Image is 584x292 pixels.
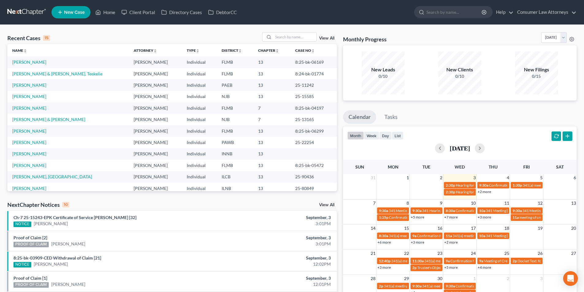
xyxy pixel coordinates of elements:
div: Open Intercom Messenger [563,271,578,286]
div: 10 [62,202,69,207]
td: Individual [182,68,217,79]
span: 10a [479,233,485,238]
a: [PERSON_NAME] [12,163,46,168]
a: [PERSON_NAME] & [PERSON_NAME], Teekelie [12,71,102,76]
a: [PERSON_NAME] [51,241,85,247]
div: September, 3 [229,275,331,281]
h3: Monthly Progress [343,36,387,43]
i: unfold_more [311,49,315,53]
div: September, 3 [229,214,331,221]
span: Confirmation Hearing for [PERSON_NAME] & [PERSON_NAME] [389,215,492,220]
a: Calendar [343,110,376,124]
a: Directory Cases [158,7,205,18]
span: 341(a) meeting for [PERSON_NAME] [424,259,483,263]
span: 9:30a [479,183,488,188]
td: 8:25-bk-05472 [290,160,337,171]
span: Mon [388,164,399,169]
td: [PERSON_NAME] [129,183,182,194]
td: 8:24-bk-01774 [290,68,337,79]
span: 1:30p [513,183,522,188]
a: [PERSON_NAME] [12,105,46,111]
span: 9:30a [446,284,455,288]
span: Confirmation Hearing [PERSON_NAME] [456,208,520,213]
span: Confirmation Hearing [PERSON_NAME] [489,183,554,188]
a: Help [493,7,513,18]
span: 30 [437,275,443,282]
a: Tasks [379,110,403,124]
i: unfold_more [238,49,242,53]
span: 17 [470,225,476,232]
span: 2:30p [446,183,455,188]
td: 25-80849 [290,183,337,194]
td: 8:25-bk-06169 [290,56,337,68]
span: 341(a) meeting for [PERSON_NAME] [422,284,481,288]
span: 11a [513,215,519,220]
td: 25-13165 [290,114,337,125]
a: Home [92,7,118,18]
td: NJB [217,114,253,125]
a: +5 more [444,265,458,270]
span: 11a [446,233,452,238]
span: 2:30p [446,190,455,194]
td: 13 [253,56,290,68]
td: 13 [253,183,290,194]
a: 8:25-bk-03909-CED Withdrawal of Claim [21] [13,255,101,260]
a: Chapterunfold_more [258,48,279,53]
td: Individual [182,137,217,148]
td: 25-11242 [290,79,337,91]
span: 341(a) meeting for [PERSON_NAME] [PERSON_NAME], Jr. [389,233,483,238]
span: Docket Text: for [PERSON_NAME] [517,259,572,263]
span: 5 [540,174,543,181]
span: 10 [470,199,476,207]
span: 7 [372,199,376,207]
div: September, 3 [229,255,331,261]
td: PAEB [217,79,253,91]
a: [PERSON_NAME] [12,140,46,145]
input: Search by name... [426,6,483,18]
a: Ch-7 25-15243-EPK Certificate of Service [PERSON_NAME] [32] [13,215,136,220]
td: FLMB [217,68,253,79]
td: [PERSON_NAME] [129,114,182,125]
span: 2p [379,284,383,288]
a: +3 more [478,215,491,219]
span: 28 [370,275,376,282]
span: 9:30a [379,208,388,213]
a: Nameunfold_more [12,48,27,53]
span: 341 Meeting [PERSON_NAME] [486,233,536,238]
span: 9a [412,233,416,238]
span: 26 [537,250,543,257]
div: New Clients [438,66,481,73]
div: 3:01PM [229,241,331,247]
a: [PERSON_NAME] [12,82,46,88]
td: Individual [182,102,217,114]
span: 8 [406,199,410,207]
span: 21 [370,250,376,257]
i: unfold_more [23,49,27,53]
a: Proof of Claim [2] [13,235,47,240]
td: [PERSON_NAME] [129,125,182,137]
span: 29 [403,275,410,282]
a: [PERSON_NAME] [34,261,68,267]
span: Hearing for [PERSON_NAME] & [PERSON_NAME] [456,190,536,194]
span: 14 [370,225,376,232]
span: 341 Meeting [PERSON_NAME] [522,208,572,213]
a: +4 more [478,265,491,270]
span: 27 [571,250,577,257]
td: Individual [182,79,217,91]
td: 25-90436 [290,171,337,183]
td: Individual [182,125,217,137]
span: 12:40p [379,259,391,263]
td: FLMB [217,160,253,171]
span: 341 Meeting [PERSON_NAME] [389,208,438,213]
td: 25-15585 [290,91,337,102]
span: 11:30a [412,259,424,263]
span: 24 [470,250,476,257]
div: New Leads [362,66,405,73]
i: unfold_more [153,49,157,53]
a: View All [319,36,334,40]
span: 13 [571,199,577,207]
a: [PERSON_NAME], [GEOGRAPHIC_DATA] [12,174,92,179]
div: Recent Cases [7,34,50,42]
span: 341(a) meeting for [PERSON_NAME] & [PERSON_NAME] [452,233,544,238]
td: 25-22254 [290,137,337,148]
